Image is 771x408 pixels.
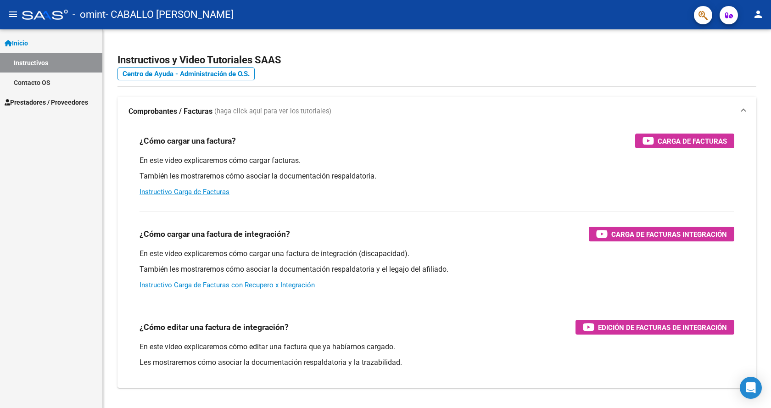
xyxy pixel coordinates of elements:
[73,5,106,25] span: - omint
[575,320,734,335] button: Edición de Facturas de integración
[635,134,734,148] button: Carga de Facturas
[658,135,727,147] span: Carga de Facturas
[5,38,28,48] span: Inicio
[140,156,734,166] p: En este video explicaremos cómo cargar facturas.
[117,67,255,80] a: Centro de Ayuda - Administración de O.S.
[140,281,315,289] a: Instructivo Carga de Facturas con Recupero x Integración
[753,9,764,20] mat-icon: person
[140,358,734,368] p: Les mostraremos cómo asociar la documentación respaldatoria y la trazabilidad.
[117,97,756,126] mat-expansion-panel-header: Comprobantes / Facturas (haga click aquí para ver los tutoriales)
[128,106,212,117] strong: Comprobantes / Facturas
[598,322,727,333] span: Edición de Facturas de integración
[140,134,236,147] h3: ¿Cómo cargar una factura?
[140,249,734,259] p: En este video explicaremos cómo cargar una factura de integración (discapacidad).
[140,228,290,240] h3: ¿Cómo cargar una factura de integración?
[140,188,229,196] a: Instructivo Carga de Facturas
[214,106,331,117] span: (haga click aquí para ver los tutoriales)
[589,227,734,241] button: Carga de Facturas Integración
[7,9,18,20] mat-icon: menu
[117,51,756,69] h2: Instructivos y Video Tutoriales SAAS
[140,264,734,274] p: También les mostraremos cómo asociar la documentación respaldatoria y el legajo del afiliado.
[740,377,762,399] div: Open Intercom Messenger
[5,97,88,107] span: Prestadores / Proveedores
[140,321,289,334] h3: ¿Cómo editar una factura de integración?
[140,342,734,352] p: En este video explicaremos cómo editar una factura que ya habíamos cargado.
[140,171,734,181] p: También les mostraremos cómo asociar la documentación respaldatoria.
[117,126,756,388] div: Comprobantes / Facturas (haga click aquí para ver los tutoriales)
[611,229,727,240] span: Carga de Facturas Integración
[106,5,234,25] span: - CABALLO [PERSON_NAME]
